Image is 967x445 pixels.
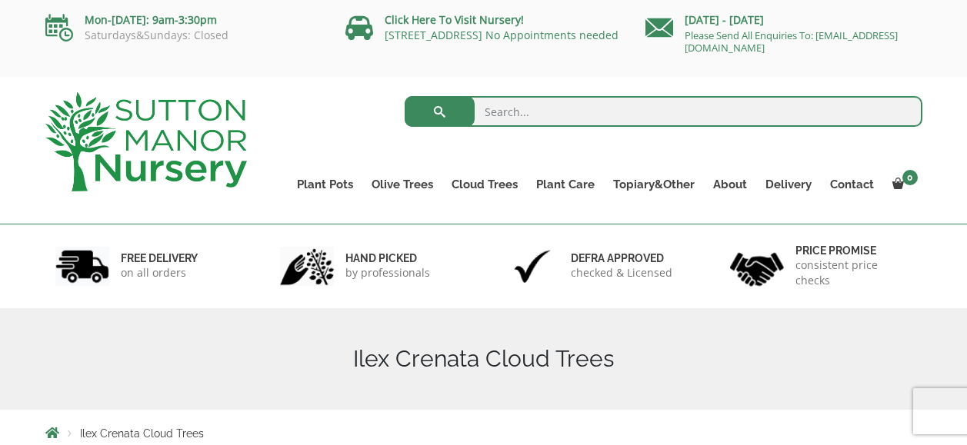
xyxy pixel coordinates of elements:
a: 0 [883,174,922,195]
img: 4.jpg [730,243,784,290]
nav: Breadcrumbs [45,427,922,439]
h6: hand picked [345,251,430,265]
span: Ilex Crenata Cloud Trees [80,427,204,440]
p: consistent price checks [795,257,912,288]
h6: FREE DELIVERY [121,251,198,265]
p: Saturdays&Sundays: Closed [45,29,322,42]
a: Delivery [756,174,821,195]
a: About [704,174,756,195]
p: on all orders [121,265,198,281]
a: Topiary&Other [604,174,704,195]
img: 3.jpg [505,247,559,286]
p: [DATE] - [DATE] [645,11,922,29]
img: 2.jpg [280,247,334,286]
a: Plant Care [527,174,604,195]
p: checked & Licensed [571,265,672,281]
a: Please Send All Enquiries To: [EMAIL_ADDRESS][DOMAIN_NAME] [685,28,898,55]
a: Olive Trees [362,174,442,195]
input: Search... [405,96,922,127]
a: Plant Pots [288,174,362,195]
a: Cloud Trees [442,174,527,195]
h1: Ilex Crenata Cloud Trees [45,345,922,373]
a: [STREET_ADDRESS] No Appointments needed [385,28,619,42]
h6: Defra approved [571,251,672,265]
a: Click Here To Visit Nursery! [385,12,524,27]
img: 1.jpg [55,247,109,286]
a: Contact [821,174,883,195]
p: Mon-[DATE]: 9am-3:30pm [45,11,322,29]
h6: Price promise [795,244,912,257]
span: 0 [902,170,918,185]
img: logo [45,92,247,191]
p: by professionals [345,265,430,281]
